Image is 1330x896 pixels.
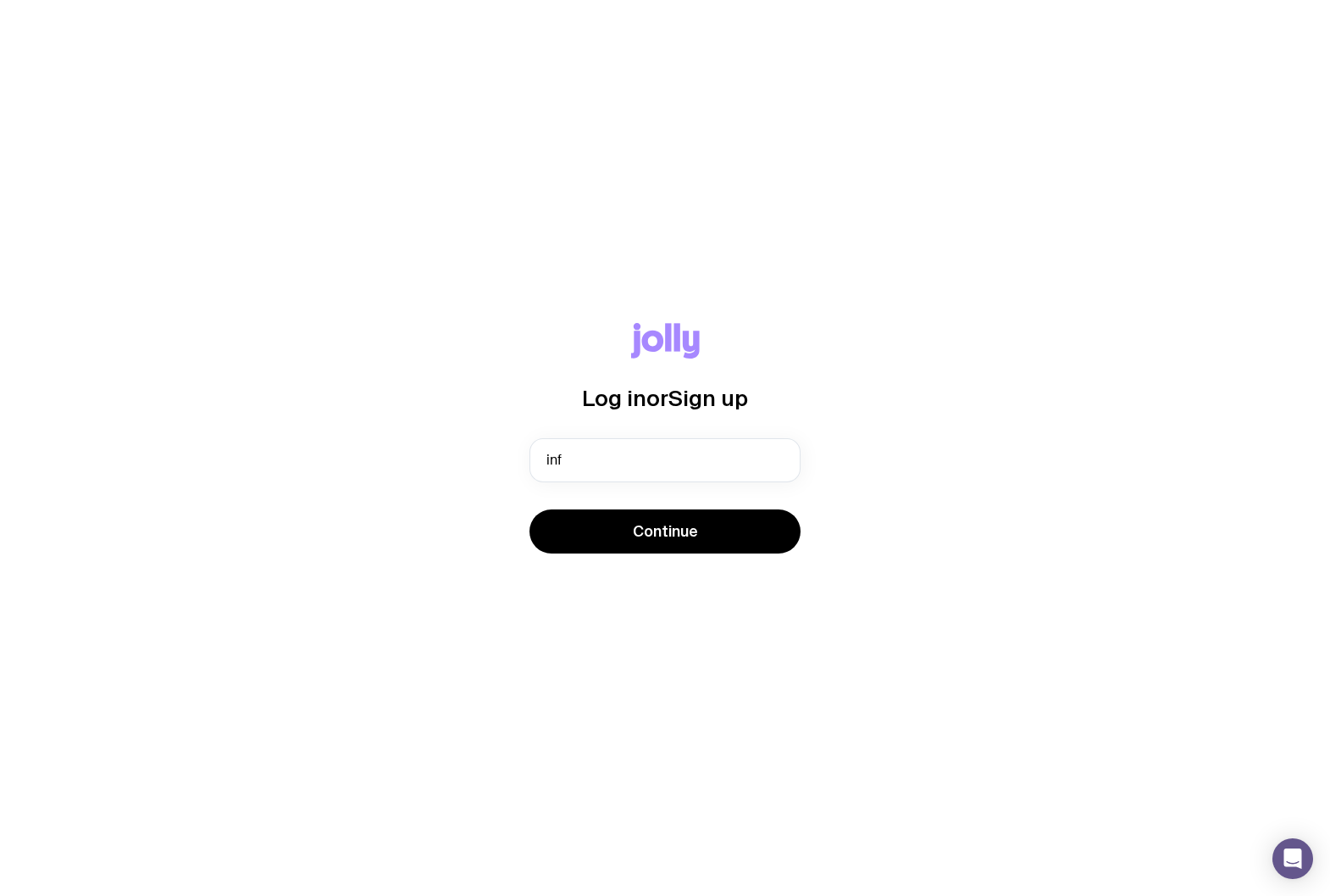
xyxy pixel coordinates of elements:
button: Continue [529,509,801,554]
span: Sign up [668,386,748,410]
input: you@email.com [529,438,801,482]
div: Open Intercom Messenger [1272,838,1313,879]
span: Continue [633,521,698,542]
span: or [646,386,668,410]
span: Log in [582,386,646,410]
